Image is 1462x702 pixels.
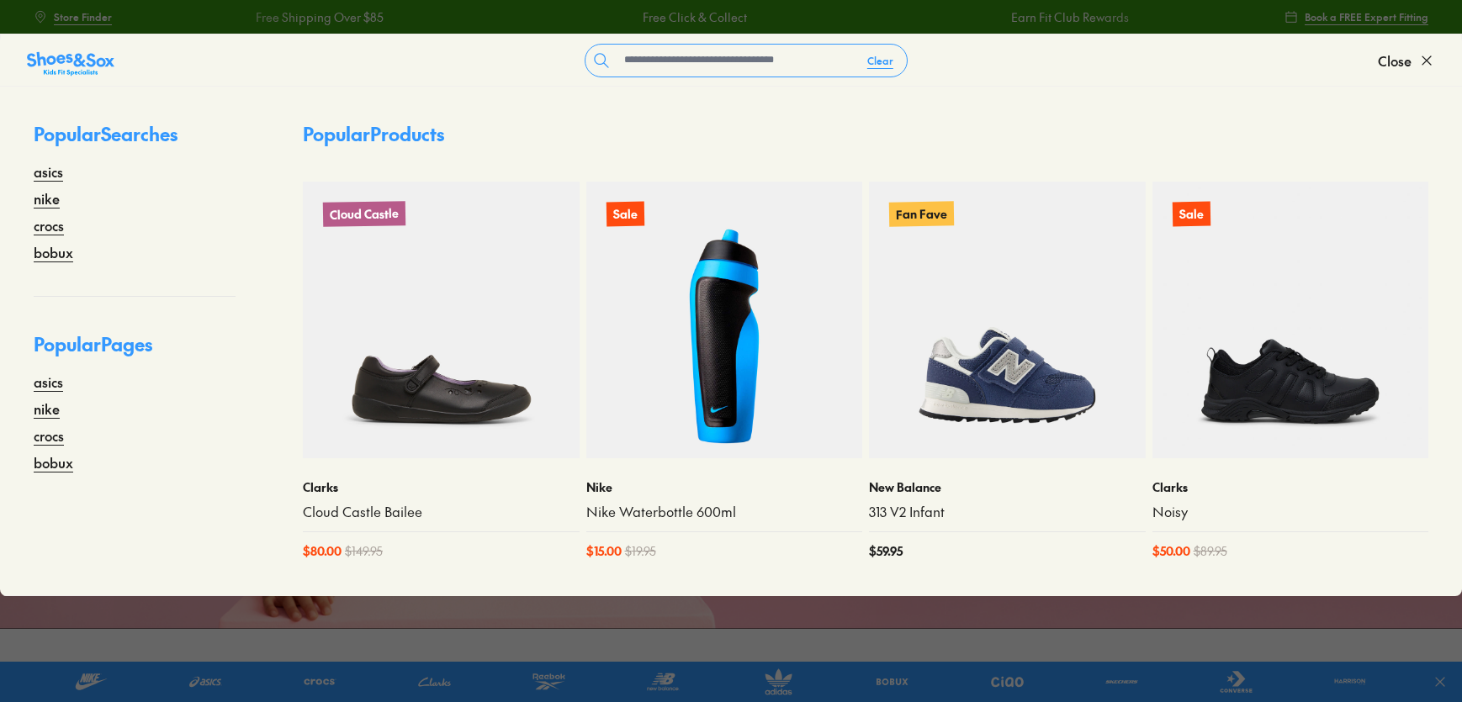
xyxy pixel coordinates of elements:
[27,50,114,77] img: SNS_Logo_Responsive.svg
[1152,478,1429,496] p: Clarks
[1152,503,1429,521] a: Noisy
[323,202,405,228] p: Cloud Castle
[34,372,63,392] a: asics
[1285,2,1428,32] a: Book a FREE Expert Fitting
[606,202,644,227] p: Sale
[474,8,579,26] a: Free Click & Collect
[586,478,863,496] p: Nike
[34,399,60,419] a: nike
[1194,542,1227,560] span: $ 89.95
[34,215,64,235] a: crocs
[625,542,656,560] span: $ 19.95
[1152,182,1429,458] a: Sale
[54,9,112,24] span: Store Finder
[1213,8,1341,26] a: Free Shipping Over $85
[34,242,73,262] a: bobux
[1305,9,1428,24] span: Book a FREE Expert Fitting
[303,182,580,458] a: Cloud Castle
[34,188,60,208] a: nike
[34,161,63,182] a: asics
[87,8,215,26] a: Free Shipping Over $85
[586,542,622,560] span: $ 15.00
[303,503,580,521] a: Cloud Castle Bailee
[586,182,863,458] a: Sale
[34,452,73,472] a: bobux
[34,330,236,372] p: Popular Pages
[27,47,114,74] a: Shoes &amp; Sox
[34,425,64,446] a: crocs
[345,542,383,560] span: $ 149.95
[17,589,84,652] iframe: Gorgias live chat messenger
[1378,42,1435,79] button: Close
[1378,50,1412,71] span: Close
[869,478,1146,496] p: New Balance
[586,503,863,521] a: Nike Waterbottle 600ml
[889,202,954,227] p: Fan Fave
[869,503,1146,521] a: 313 V2 Infant
[854,45,907,76] button: Clear
[1152,542,1190,560] span: $ 50.00
[34,2,112,32] a: Store Finder
[1172,202,1210,227] p: Sale
[34,120,236,161] p: Popular Searches
[869,182,1146,458] a: Fan Fave
[843,8,961,26] a: Earn Fit Club Rewards
[303,542,342,560] span: $ 80.00
[303,120,444,148] p: Popular Products
[303,478,580,496] p: Clarks
[869,542,903,560] span: $ 59.95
